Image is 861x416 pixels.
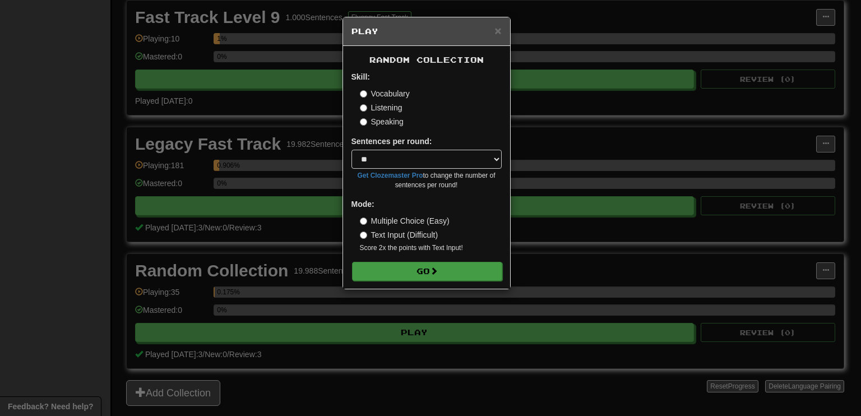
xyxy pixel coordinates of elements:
a: Get Clozemaster Pro [358,172,423,179]
small: Score 2x the points with Text Input ! [360,243,502,253]
input: Vocabulary [360,90,367,98]
label: Sentences per round: [351,136,432,147]
input: Listening [360,104,367,112]
span: × [494,24,501,37]
span: Random Collection [369,55,484,64]
label: Text Input (Difficult) [360,229,438,241]
label: Vocabulary [360,88,410,99]
label: Multiple Choice (Easy) [360,215,450,227]
label: Listening [360,102,402,113]
strong: Skill: [351,72,370,81]
input: Text Input (Difficult) [360,232,367,239]
strong: Mode: [351,200,374,209]
button: Close [494,25,501,36]
input: Speaking [360,118,367,126]
small: to change the number of sentences per round! [351,171,502,190]
button: Go [352,262,502,281]
h5: Play [351,26,502,37]
input: Multiple Choice (Easy) [360,218,367,225]
label: Speaking [360,116,404,127]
